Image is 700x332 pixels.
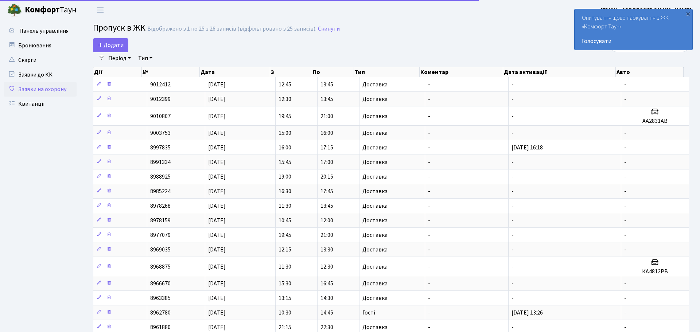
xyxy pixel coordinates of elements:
a: Додати [93,38,128,52]
span: - [428,144,430,152]
span: [DATE] [208,144,226,152]
span: 8962780 [150,309,171,317]
span: - [428,294,430,302]
span: - [512,187,514,195]
span: [DATE] [208,323,226,331]
span: [DATE] [208,280,226,288]
span: [DATE] [208,263,226,271]
span: 20:15 [320,173,333,181]
span: - [624,280,626,288]
a: Період [105,52,134,65]
th: Тип [354,67,419,77]
span: Доставка [362,247,388,253]
span: 16:00 [320,129,333,137]
b: [EMAIL_ADDRESS][DOMAIN_NAME] [601,6,691,14]
span: Доставка [362,159,388,165]
span: 8966670 [150,280,171,288]
span: - [624,144,626,152]
span: 14:30 [320,294,333,302]
span: - [428,323,430,331]
span: - [428,280,430,288]
span: - [624,95,626,103]
span: Доставка [362,113,388,119]
span: [DATE] [208,309,226,317]
span: - [428,173,430,181]
span: 10:45 [279,216,291,224]
span: - [624,81,626,89]
a: Скарги [4,53,77,67]
span: 17:15 [320,144,333,152]
span: 11:30 [279,202,291,210]
span: 15:45 [279,158,291,166]
span: - [512,231,514,239]
span: [DATE] [208,231,226,239]
span: - [512,81,514,89]
span: 8997835 [150,144,171,152]
span: [DATE] [208,202,226,210]
span: 8978159 [150,216,171,224]
span: [DATE] [208,112,226,120]
span: 19:45 [279,231,291,239]
span: 15:00 [279,129,291,137]
span: 13:30 [320,246,333,254]
span: 10:30 [279,309,291,317]
th: Коментар [420,67,503,77]
span: 16:00 [279,144,291,152]
span: 9012412 [150,81,171,89]
span: 19:00 [279,173,291,181]
span: Доставка [362,188,388,194]
th: По [312,67,354,77]
span: [DATE] [208,158,226,166]
span: 17:00 [320,158,333,166]
span: - [512,280,514,288]
span: - [428,246,430,254]
span: 9010807 [150,112,171,120]
a: Панель управління [4,24,77,38]
span: 21:00 [320,231,333,239]
span: Доставка [362,96,388,102]
span: 19:45 [279,112,291,120]
span: - [428,263,430,271]
span: - [428,158,430,166]
span: - [512,129,514,137]
span: 12:30 [279,95,291,103]
span: - [428,216,430,224]
span: 8991334 [150,158,171,166]
span: 8969035 [150,246,171,254]
span: - [624,187,626,195]
a: [EMAIL_ADDRESS][DOMAIN_NAME] [601,6,691,15]
span: 17:45 [320,187,333,195]
span: 11:30 [279,263,291,271]
span: 13:45 [320,202,333,210]
span: 8988925 [150,173,171,181]
span: Доставка [362,264,388,270]
span: Доставка [362,203,388,209]
span: 8985224 [150,187,171,195]
span: - [428,95,430,103]
span: - [512,263,514,271]
span: Доставка [362,281,388,286]
span: - [624,323,626,331]
div: Опитування щодо паркування в ЖК «Комфорт Таун» [575,9,692,50]
span: - [624,202,626,210]
span: - [428,309,430,317]
th: Дата [200,67,270,77]
span: [DATE] [208,294,226,302]
span: 13:45 [320,95,333,103]
a: Заявки до КК [4,67,77,82]
span: [DATE] 16:18 [512,144,543,152]
span: [DATE] 13:26 [512,309,543,317]
span: [DATE] [208,173,226,181]
th: № [142,67,200,77]
span: [DATE] [208,187,226,195]
div: Відображено з 1 по 25 з 26 записів (відфільтровано з 25 записів). [147,26,316,32]
span: 21:15 [279,323,291,331]
span: Доставка [362,130,388,136]
span: - [428,187,430,195]
span: [DATE] [208,216,226,224]
b: Комфорт [25,4,60,16]
span: - [624,294,626,302]
span: 22:30 [320,323,333,331]
span: - [512,246,514,254]
a: Заявки на охорону [4,82,77,97]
